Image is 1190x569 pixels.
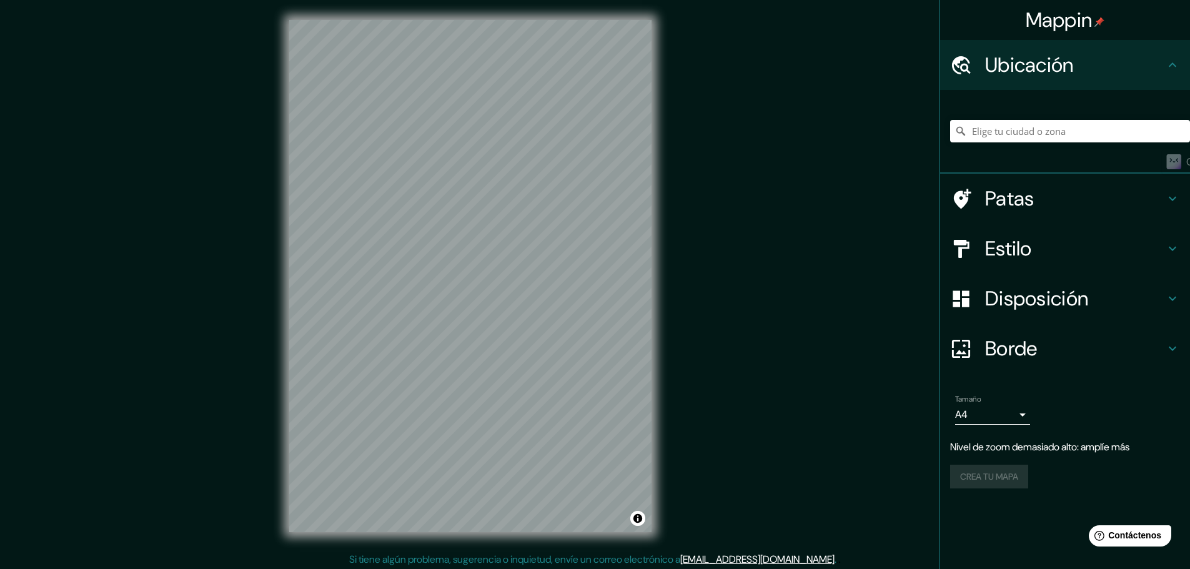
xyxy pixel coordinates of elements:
[955,394,981,404] font: Tamaño
[630,511,645,526] button: Activar o desactivar atribución
[1094,17,1104,27] img: pin-icon.png
[950,440,1129,453] font: Nivel de zoom demasiado alto: amplíe más
[680,553,835,566] a: [EMAIL_ADDRESS][DOMAIN_NAME]
[289,20,652,532] canvas: Mapa
[836,552,838,566] font: .
[985,335,1038,362] font: Borde
[1079,520,1176,555] iframe: Lanzador de widgets de ayuda
[835,553,836,566] font: .
[940,40,1190,90] div: Ubicación
[950,120,1190,142] input: Elige tu ciudad o zona
[1026,7,1093,33] font: Mappin
[940,274,1190,324] div: Disposición
[985,235,1032,262] font: Estilo
[838,552,841,566] font: .
[985,186,1034,212] font: Patas
[940,324,1190,374] div: Borde
[940,224,1190,274] div: Estilo
[955,408,968,421] font: A4
[940,174,1190,224] div: Patas
[985,52,1074,78] font: Ubicación
[955,405,1030,425] div: A4
[349,553,680,566] font: Si tiene algún problema, sugerencia o inquietud, envíe un correo electrónico a
[985,285,1088,312] font: Disposición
